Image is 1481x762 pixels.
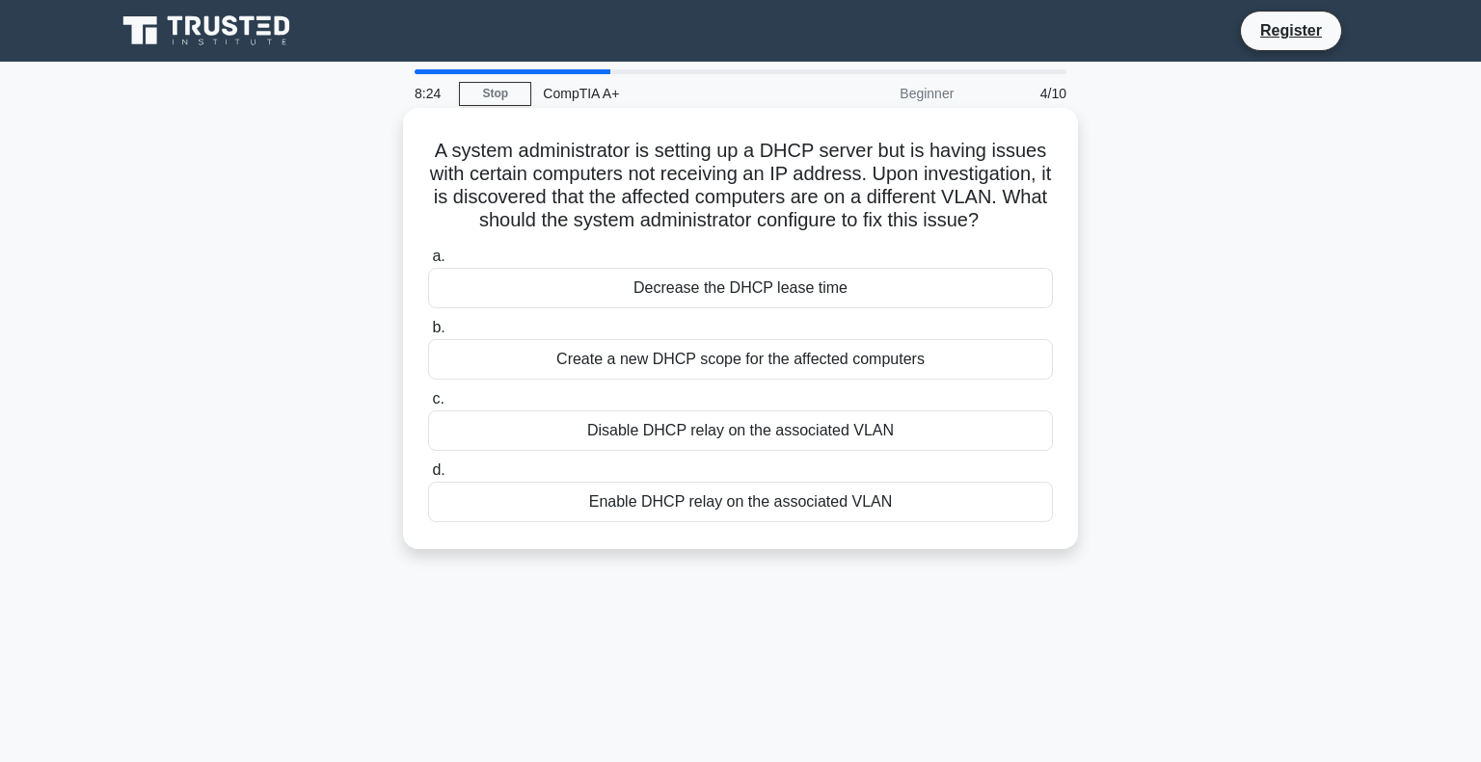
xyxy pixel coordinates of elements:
[428,410,1053,451] div: Disable DHCP relay on the associated VLAN
[432,390,444,407] span: c.
[531,74,796,113] div: CompTIA A+
[428,268,1053,308] div: Decrease the DHCP lease time
[432,248,444,264] span: a.
[1249,18,1333,42] a: Register
[459,82,531,106] a: Stop
[965,74,1078,113] div: 4/10
[428,482,1053,522] div: Enable DHCP relay on the associated VLAN
[432,319,444,335] span: b.
[428,339,1053,380] div: Create a new DHCP scope for the affected computers
[426,139,1055,233] h5: A system administrator is setting up a DHCP server but is having issues with certain computers no...
[432,461,444,478] span: d.
[403,74,459,113] div: 8:24
[796,74,965,113] div: Beginner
